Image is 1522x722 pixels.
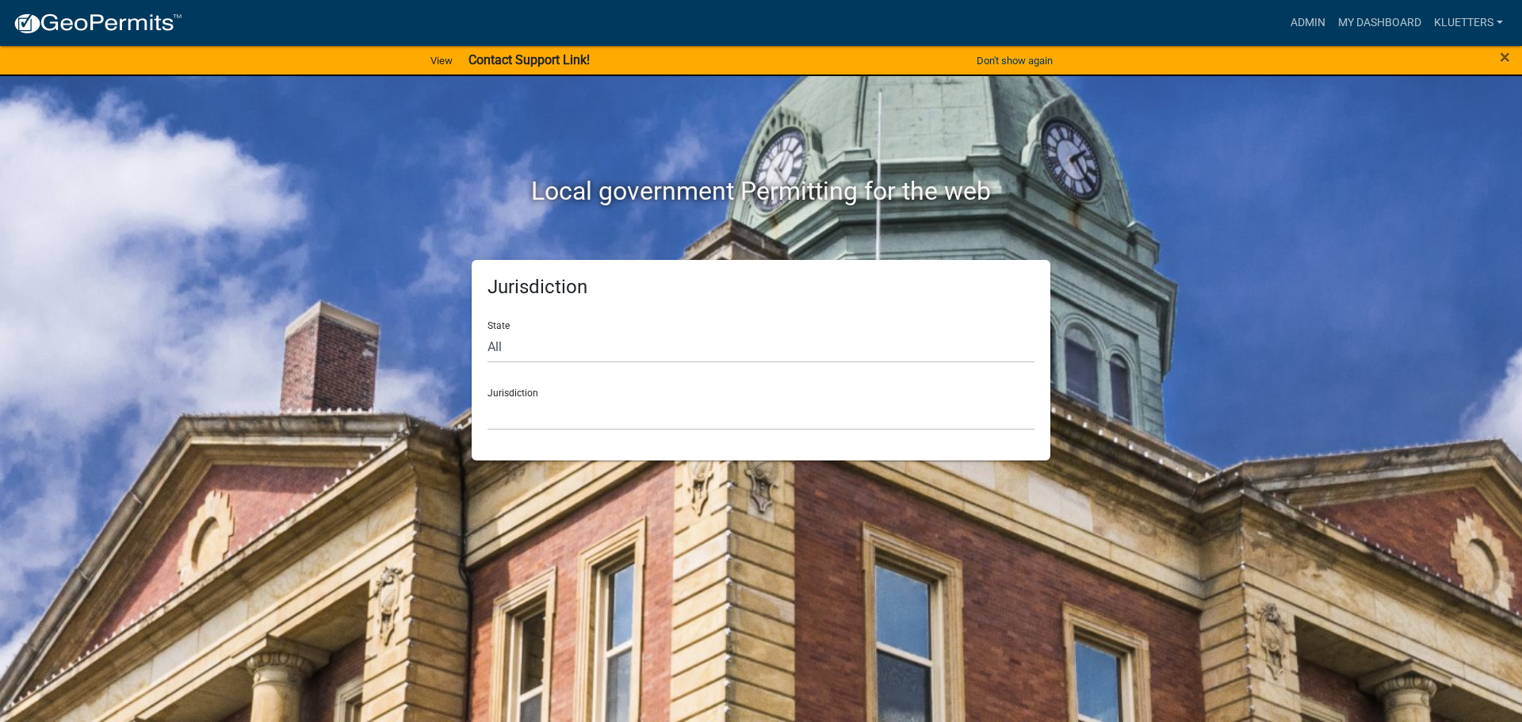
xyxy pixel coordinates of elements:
h5: Jurisdiction [488,276,1034,299]
a: kluetters [1428,8,1509,38]
h2: Local government Permitting for the web [321,176,1201,206]
button: Don't show again [970,48,1059,74]
a: Admin [1284,8,1332,38]
a: View [424,48,459,74]
a: My Dashboard [1332,8,1428,38]
strong: Contact Support Link! [468,52,590,67]
span: × [1500,46,1510,68]
button: Close [1500,48,1510,67]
